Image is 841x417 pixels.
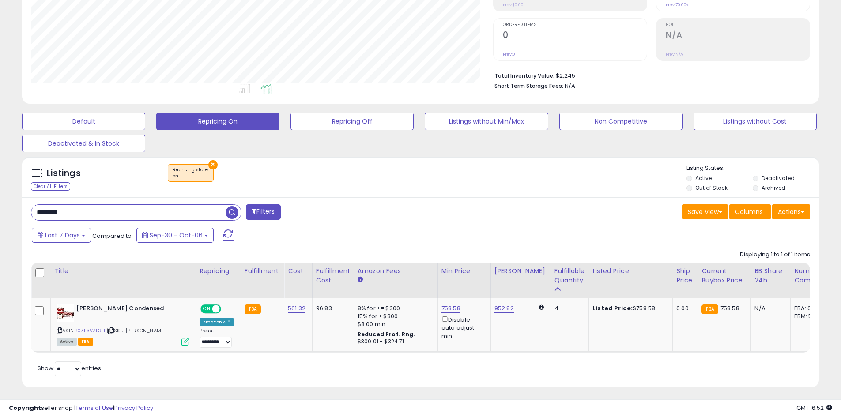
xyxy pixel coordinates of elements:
[200,318,234,326] div: Amazon AI *
[701,267,747,285] div: Current Buybox Price
[54,267,192,276] div: Title
[554,267,585,285] div: Fulfillable Quantity
[9,404,41,412] strong: Copyright
[316,267,350,285] div: Fulfillment Cost
[772,204,810,219] button: Actions
[9,404,153,413] div: seller snap | |
[173,173,209,179] div: on
[720,304,739,312] span: 758.58
[31,182,70,191] div: Clear All Filters
[666,23,810,27] span: ROI
[288,267,309,276] div: Cost
[201,305,212,313] span: ON
[57,304,74,322] img: 511rL1iT49L._SL40_.jpg
[76,304,184,315] b: [PERSON_NAME] Condensed
[358,338,431,346] div: $300.01 - $324.71
[592,304,633,312] b: Listed Price:
[245,304,261,314] small: FBA
[358,267,434,276] div: Amazon Fees
[78,338,93,346] span: FBA
[494,82,563,90] b: Short Term Storage Fees:
[32,228,91,243] button: Last 7 Days
[794,267,826,285] div: Num of Comp.
[358,304,431,312] div: 8% for <= $300
[694,113,817,130] button: Listings without Cost
[592,304,666,312] div: $758.58
[107,327,166,334] span: | SKU: [PERSON_NAME]
[38,364,101,372] span: Show: entries
[75,404,113,412] a: Terms of Use
[57,338,77,346] span: All listings currently available for purchase on Amazon
[200,328,234,348] div: Preset:
[754,267,787,285] div: BB Share 24h.
[441,315,484,340] div: Disable auto adjust min
[92,232,133,240] span: Compared to:
[794,312,823,320] div: FBM: 5
[503,30,647,42] h2: 0
[358,276,363,284] small: Amazon Fees.
[682,204,728,219] button: Save View
[794,304,823,312] div: FBA: 0
[592,267,669,276] div: Listed Price
[695,184,728,192] label: Out of Stock
[47,167,81,180] h5: Listings
[441,304,460,313] a: 758.58
[22,135,145,152] button: Deactivated & In Stock
[559,113,683,130] button: Non Competitive
[676,304,691,312] div: 0.00
[425,113,548,130] button: Listings without Min/Max
[666,2,689,8] small: Prev: 70.00%
[358,312,431,320] div: 15% for > $300
[75,327,106,334] a: B07F3VZD9T
[754,304,784,312] div: N/A
[150,231,203,240] span: Sep-30 - Oct-06
[701,304,718,314] small: FBA
[288,304,305,313] a: 561.32
[695,174,712,182] label: Active
[762,184,785,192] label: Archived
[503,52,515,57] small: Prev: 0
[666,52,683,57] small: Prev: N/A
[676,267,694,285] div: Ship Price
[45,231,80,240] span: Last 7 Days
[22,113,145,130] button: Default
[208,160,218,169] button: ×
[494,267,547,276] div: [PERSON_NAME]
[173,166,209,180] span: Repricing state :
[200,267,237,276] div: Repricing
[729,204,771,219] button: Columns
[358,320,431,328] div: $8.00 min
[245,267,280,276] div: Fulfillment
[114,404,153,412] a: Privacy Policy
[220,305,234,313] span: OFF
[565,82,575,90] span: N/A
[494,70,803,80] li: $2,245
[503,23,647,27] span: Ordered Items
[290,113,414,130] button: Repricing Off
[740,251,810,259] div: Displaying 1 to 1 of 1 items
[666,30,810,42] h2: N/A
[136,228,214,243] button: Sep-30 - Oct-06
[156,113,279,130] button: Repricing On
[358,331,415,338] b: Reduced Prof. Rng.
[316,304,347,312] div: 96.83
[554,304,582,312] div: 4
[762,174,795,182] label: Deactivated
[686,164,819,173] p: Listing States:
[57,304,189,345] div: ASIN:
[735,207,763,216] span: Columns
[494,72,554,79] b: Total Inventory Value:
[796,404,832,412] span: 2025-10-14 16:52 GMT
[503,2,524,8] small: Prev: $0.00
[494,304,514,313] a: 952.82
[441,267,487,276] div: Min Price
[246,204,280,220] button: Filters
